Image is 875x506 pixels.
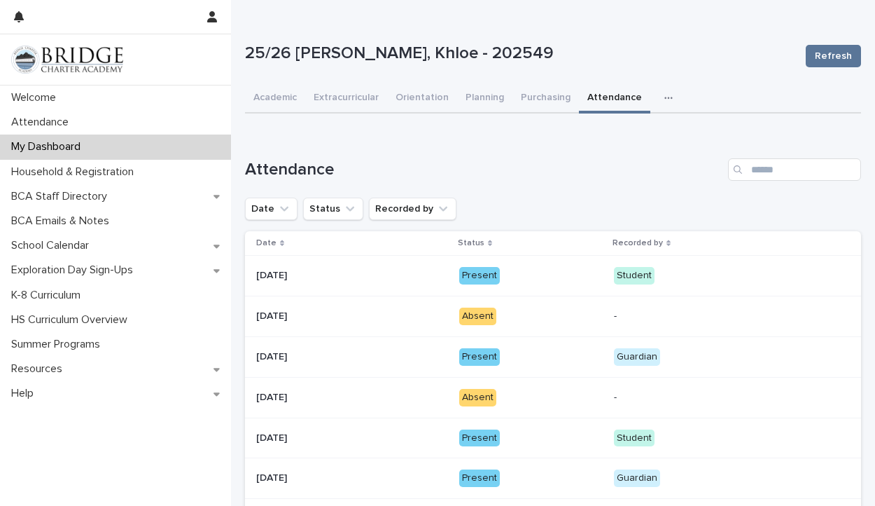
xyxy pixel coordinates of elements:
[6,116,80,129] p: Attendance
[612,235,663,251] p: Recorded by
[614,310,839,322] p: -
[245,377,861,418] tr: [DATE][DATE] Absent-
[305,84,387,114] button: Extracurricular
[458,235,484,251] p: Status
[256,348,290,363] p: [DATE]
[459,267,500,285] div: Present
[459,308,496,325] div: Absent
[6,338,111,351] p: Summer Programs
[245,160,722,180] h1: Attendance
[245,296,861,337] tr: [DATE][DATE] Absent-
[815,49,852,63] span: Refresh
[614,267,654,285] div: Student
[806,45,861,67] button: Refresh
[6,190,118,203] p: BCA Staff Directory
[457,84,512,114] button: Planning
[245,418,861,458] tr: [DATE][DATE] PresentStudent
[6,165,145,179] p: Household & Registration
[459,348,500,366] div: Present
[579,84,650,114] button: Attendance
[245,336,861,377] tr: [DATE][DATE] PresentGuardian
[256,308,290,322] p: [DATE]
[459,430,500,447] div: Present
[459,389,496,406] div: Absent
[6,91,67,104] p: Welcome
[245,84,305,114] button: Academic
[11,46,123,74] img: V1C1m3IdTEidaUdm9Hs0
[6,362,73,376] p: Resources
[614,392,839,404] p: -
[614,348,660,366] div: Guardian
[512,84,579,114] button: Purchasing
[6,239,100,252] p: School Calendar
[6,313,139,327] p: HS Curriculum Overview
[728,158,861,181] input: Search
[6,289,92,302] p: K-8 Curriculum
[387,84,457,114] button: Orientation
[303,198,363,220] button: Status
[256,470,290,484] p: [DATE]
[6,140,92,153] p: My Dashboard
[245,43,794,64] p: 25/26 [PERSON_NAME], Khloe - 202549
[614,430,654,447] div: Student
[256,430,290,444] p: [DATE]
[245,198,297,220] button: Date
[369,198,456,220] button: Recorded by
[245,256,861,296] tr: [DATE][DATE] PresentStudent
[459,470,500,487] div: Present
[256,267,290,282] p: [DATE]
[6,214,120,228] p: BCA Emails & Notes
[256,389,290,404] p: [DATE]
[245,458,861,499] tr: [DATE][DATE] PresentGuardian
[6,264,144,277] p: Exploration Day Sign-Ups
[6,387,45,400] p: Help
[256,235,276,251] p: Date
[614,470,660,487] div: Guardian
